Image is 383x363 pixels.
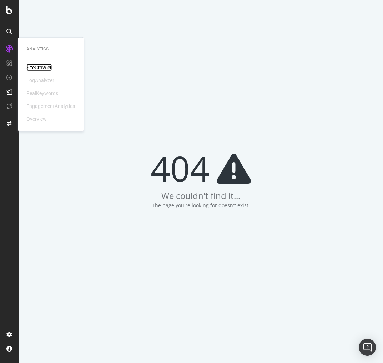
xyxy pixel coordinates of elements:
[152,202,250,209] div: The page you're looking for doesn't exist.
[161,190,240,202] div: We couldn't find it...
[359,339,376,356] div: Open Intercom Messenger
[26,46,75,52] div: Analytics
[26,77,54,84] div: LogAnalyzer
[26,103,75,110] div: EngagementAnalytics
[26,115,47,123] div: Overview
[151,150,251,186] div: 404
[26,64,52,71] a: SiteCrawler
[26,90,58,97] div: RealKeywords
